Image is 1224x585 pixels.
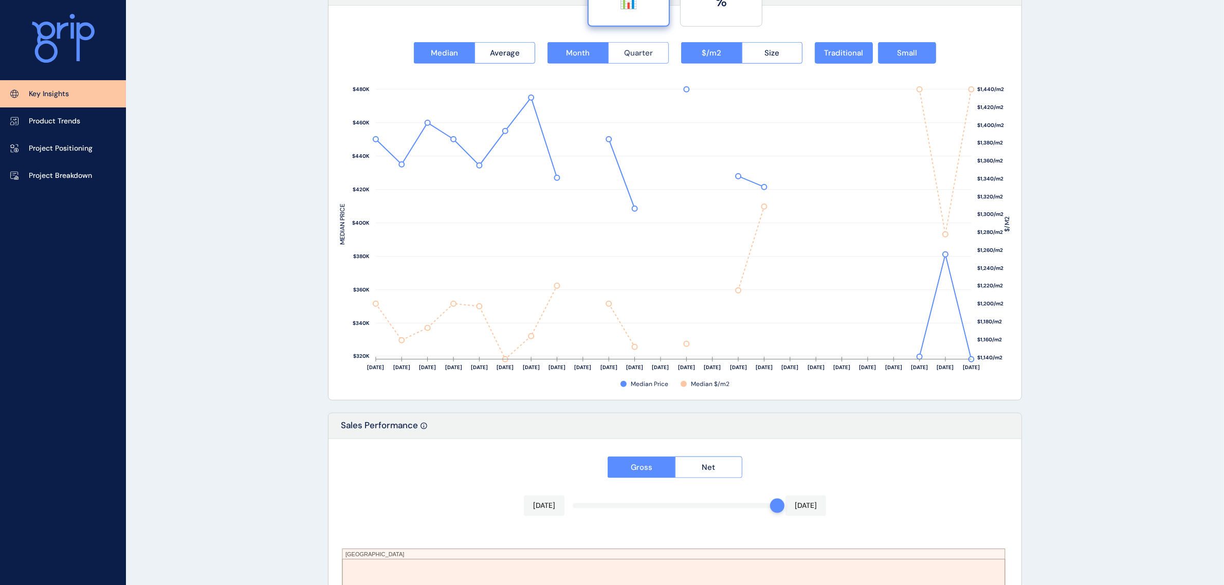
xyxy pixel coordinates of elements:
[978,176,1004,182] text: $1,340/m2
[764,48,779,58] span: Size
[533,501,555,511] p: [DATE]
[795,501,817,511] p: [DATE]
[978,283,1003,289] text: $1,220/m2
[341,419,418,438] p: Sales Performance
[878,42,936,64] button: Small
[631,380,668,389] span: Median Price
[608,456,675,478] button: Gross
[897,48,917,58] span: Small
[742,42,803,64] button: Size
[29,116,80,126] p: Product Trends
[978,229,1003,236] text: $1,280/m2
[978,158,1003,164] text: $1,360/m2
[825,48,864,58] span: Traditional
[978,104,1004,111] text: $1,420/m2
[29,89,69,99] p: Key Insights
[490,48,520,58] span: Average
[547,42,608,64] button: Month
[566,48,590,58] span: Month
[702,48,721,58] span: $/m2
[624,48,653,58] span: Quarter
[978,355,1003,361] text: $1,140/m2
[978,301,1004,307] text: $1,200/m2
[1003,217,1012,232] text: $/M2
[978,140,1003,147] text: $1,380/m2
[702,462,715,472] span: Net
[414,42,474,64] button: Median
[631,462,652,472] span: Gross
[691,380,729,389] span: Median $/m2
[474,42,536,64] button: Average
[978,194,1003,200] text: $1,320/m2
[608,42,669,64] button: Quarter
[978,211,1004,218] text: $1,300/m2
[978,247,1003,254] text: $1,260/m2
[978,122,1004,129] text: $1,400/m2
[431,48,458,58] span: Median
[29,171,92,181] p: Project Breakdown
[978,265,1004,272] text: $1,240/m2
[29,143,93,154] p: Project Positioning
[978,337,1002,343] text: $1,160/m2
[675,456,743,478] button: Net
[978,86,1004,93] text: $1,440/m2
[815,42,873,64] button: Traditional
[681,42,742,64] button: $/m2
[978,319,1002,325] text: $1,180/m2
